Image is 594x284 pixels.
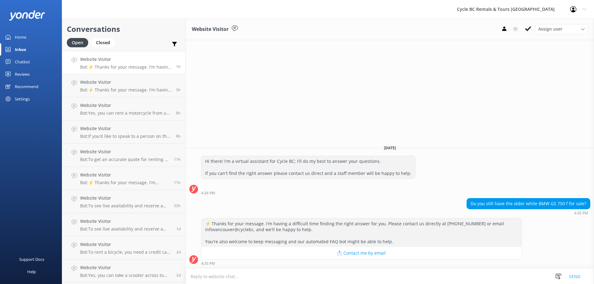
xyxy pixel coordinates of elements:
[176,226,181,231] span: 11:59am 11-Aug-2025 (UTC -07:00) America/Tijuana
[62,74,185,97] a: Website VisitorBot:⚡ Thanks for your message. I'm having a difficult time finding the right answe...
[535,24,588,34] div: Assign User
[176,273,181,278] span: 03:03pm 10-Aug-2025 (UTC -07:00) America/Tijuana
[80,249,172,255] p: Bot: To rent a bicycle, you need a credit card and a piece of government-issued photo identificat...
[80,241,172,248] h4: Website Visitor
[15,80,38,93] div: Recommend
[174,203,181,208] span: 07:04pm 11-Aug-2025 (UTC -07:00) America/Tijuana
[80,218,172,225] h4: Website Visitor
[62,236,185,260] a: Website VisitorBot:To rent a bicycle, you need a credit card and a piece of government-issued pho...
[15,56,30,68] div: Chatbot
[15,43,26,56] div: Inbox
[15,68,30,80] div: Reviews
[62,51,185,74] a: Website VisitorBot:⚡ Thanks for your message. I'm having a difficult time finding the right answe...
[201,156,415,179] div: Hi there! I'm a virtual assistant for Cycle BC; I'll do my best to answer your questions. If you ...
[201,191,415,195] div: 04:34pm 12-Aug-2025 (UTC -07:00) America/Tijuana
[91,39,118,46] a: Closed
[80,172,169,178] h4: Website Visitor
[19,253,44,265] div: Support Docs
[80,64,171,70] p: Bot: ⚡ Thanks for your message. I'm having a difficult time finding the right answer for you. Ple...
[80,79,171,86] h4: Website Visitor
[62,121,185,144] a: Website VisitorBot:If you’d like to speak to a person on the Cycle BC team, please call [PHONE_NU...
[80,264,172,271] h4: Website Visitor
[80,195,169,201] h4: Website Visitor
[80,226,172,232] p: Bot: To see live availability and reserve a motorcycle, please check out our website at [URL][DOM...
[467,211,590,215] div: 04:35pm 12-Aug-2025 (UTC -07:00) America/Tijuana
[62,167,185,190] a: Website VisitorBot:⚡ Thanks for your message. I'm having a difficult time finding the right answe...
[380,145,400,150] span: [DATE]
[67,38,88,47] div: Open
[176,87,181,92] span: 03:26pm 12-Aug-2025 (UTC -07:00) America/Tijuana
[80,180,169,185] p: Bot: ⚡ Thanks for your message. I'm having a difficult time finding the right answer for you. Ple...
[80,134,171,139] p: Bot: If you’d like to speak to a person on the Cycle BC team, please call [PHONE_NUMBER] or submi...
[176,249,181,255] span: 03:44pm 10-Aug-2025 (UTC -07:00) America/Tijuana
[80,110,171,116] p: Bot: Yes, you can rent a motorcycle from us. For riders with restricted licenses, we limit the bi...
[15,31,26,43] div: Home
[80,56,171,63] h4: Website Visitor
[176,134,181,139] span: 10:03am 12-Aug-2025 (UTC -07:00) America/Tijuana
[201,247,522,259] button: 📩 Contact me by email
[62,260,185,283] a: Website VisitorBot:Yes, you can take a scooter across to [GEOGRAPHIC_DATA] on the ferry and retur...
[201,261,522,265] div: 04:35pm 12-Aug-2025 (UTC -07:00) America/Tijuana
[174,157,181,162] span: 07:17am 12-Aug-2025 (UTC -07:00) America/Tijuana
[538,26,562,32] span: Assign user
[174,180,181,185] span: 06:50am 12-Aug-2025 (UTC -07:00) America/Tijuana
[574,211,588,215] strong: 4:35 PM
[62,213,185,236] a: Website VisitorBot:To see live availability and reserve a motorcycle, please check out our websit...
[62,190,185,213] a: Website VisitorBot:To see live availability and reserve a motorcycle, please check out our websit...
[15,93,30,105] div: Settings
[201,218,522,247] div: ⚡ Thanks for your message. I'm having a difficult time finding the right answer for you. Please c...
[192,25,229,33] h3: Website Visitor
[80,102,171,109] h4: Website Visitor
[91,38,115,47] div: Closed
[201,262,215,265] strong: 4:35 PM
[176,64,181,69] span: 04:35pm 12-Aug-2025 (UTC -07:00) America/Tijuana
[80,157,169,162] p: Bot: To get an accurate quote for renting a BMW F 750 GS Low, including CDW and luggage, for your...
[62,144,185,167] a: Website VisitorBot:To get an accurate quote for renting a BMW F 750 GS Low, including CDW and lug...
[176,110,181,116] span: 10:08am 12-Aug-2025 (UTC -07:00) America/Tijuana
[201,191,215,195] strong: 4:34 PM
[27,265,36,278] div: Help
[467,198,590,209] div: Do you still have the older white BMW GS 750 f for sale?
[67,39,91,46] a: Open
[80,203,169,209] p: Bot: To see live availability and reserve a motorcycle, please check out our website at [URL][DOM...
[62,97,185,121] a: Website VisitorBot:Yes, you can rent a motorcycle from us. For riders with restricted licenses, w...
[80,273,172,278] p: Bot: Yes, you can take a scooter across to [GEOGRAPHIC_DATA] on the ferry and return to [GEOGRAPH...
[9,10,45,20] img: yonder-white-logo.png
[67,23,181,35] h2: Conversations
[80,87,171,93] p: Bot: ⚡ Thanks for your message. I'm having a difficult time finding the right answer for you. Ple...
[80,125,171,132] h4: Website Visitor
[80,148,169,155] h4: Website Visitor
